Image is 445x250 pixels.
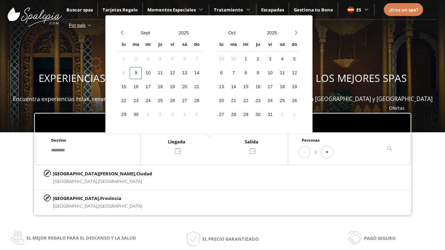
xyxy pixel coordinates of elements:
[118,67,130,79] div: 8
[215,39,300,121] div: Calendar wrapper
[191,81,203,93] div: 21
[288,109,300,121] div: 2
[154,95,166,107] div: 25
[142,109,154,121] div: 1
[288,67,300,79] div: 12
[252,27,292,39] button: Open years overlay
[130,109,142,121] div: 30
[252,39,264,51] div: ju
[389,7,418,13] span: ¿Eres un spa?
[264,39,276,51] div: vi
[154,53,166,65] div: 4
[276,109,288,121] div: 1
[51,137,66,143] span: Destino
[178,95,191,107] div: 27
[215,81,227,93] div: 13
[215,53,300,121] div: Calendar days
[118,53,203,121] div: Calendar days
[240,109,252,121] div: 29
[166,109,178,121] div: 3
[288,53,300,65] div: 5
[130,53,142,65] div: 2
[98,203,142,209] span: [GEOGRAPHIC_DATA]
[227,53,240,65] div: 30
[264,81,276,93] div: 17
[66,7,93,13] a: Buscar spas
[142,53,154,65] div: 3
[264,67,276,79] div: 10
[136,170,152,177] span: Ciudad
[178,53,191,65] div: 6
[276,67,288,79] div: 11
[178,67,191,79] div: 13
[142,81,154,93] div: 17
[191,39,203,51] div: do
[215,95,227,107] div: 20
[26,234,136,242] span: El mejor regalo para el descanso y la salud
[288,81,300,93] div: 19
[202,235,259,243] span: El precio garantizado
[191,53,203,65] div: 7
[118,81,130,93] div: 15
[240,53,252,65] div: 1
[166,81,178,93] div: 19
[166,95,178,107] div: 26
[288,95,300,107] div: 26
[8,1,62,27] img: ImgLogoSpalopia.BvClDcEz.svg
[178,81,191,93] div: 20
[389,6,418,14] a: ¿Eres un spa?
[215,53,227,65] div: 29
[264,109,276,121] div: 31
[166,53,178,65] div: 5
[252,95,264,107] div: 23
[252,109,264,121] div: 30
[240,95,252,107] div: 22
[215,109,227,121] div: 27
[53,178,98,184] span: [GEOGRAPHIC_DATA],
[215,67,227,79] div: 6
[53,203,98,209] span: [GEOGRAPHIC_DATA],
[264,95,276,107] div: 24
[178,39,191,51] div: sá
[276,39,288,51] div: sá
[53,170,152,177] p: [GEOGRAPHIC_DATA][PERSON_NAME],
[321,147,333,158] button: +
[142,39,154,51] div: mi
[227,81,240,93] div: 14
[252,53,264,65] div: 2
[103,7,138,13] a: Tarjetas Regalo
[299,147,310,158] button: -
[154,39,166,51] div: ju
[13,95,432,103] span: Encuentra experiencias relax, reserva bonos spas y escapadas wellness para disfrutar en más de 40...
[130,81,142,93] div: 16
[154,81,166,93] div: 18
[227,39,240,51] div: ma
[118,95,130,107] div: 22
[118,27,126,39] button: Previous month
[53,194,142,202] p: [GEOGRAPHIC_DATA],
[118,53,130,65] div: 1
[142,95,154,107] div: 24
[130,39,142,51] div: ma
[276,95,288,107] div: 25
[142,67,154,79] div: 10
[389,105,404,111] a: Ofertas
[276,81,288,93] div: 18
[302,137,320,143] span: Personas
[288,39,300,51] div: do
[118,39,130,51] div: lu
[261,7,284,13] span: Escapadas
[154,67,166,79] div: 11
[240,81,252,93] div: 15
[227,109,240,121] div: 28
[191,109,203,121] div: 5
[98,178,142,184] span: [GEOGRAPHIC_DATA]
[118,109,130,121] div: 29
[212,27,252,39] button: Open months overlay
[240,67,252,79] div: 8
[227,67,240,79] div: 7
[166,39,178,51] div: vi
